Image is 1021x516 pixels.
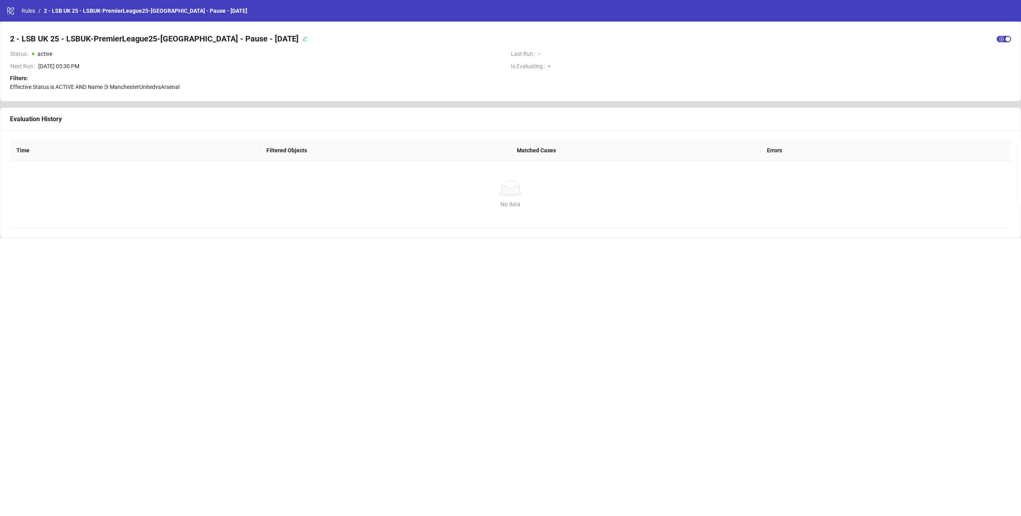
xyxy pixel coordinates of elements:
[10,62,38,71] span: Next Run
[38,62,504,71] span: [DATE] 05:30 PM
[10,32,307,46] div: 2 - LSB UK 25 - LSBUK-PremierLeague25-[GEOGRAPHIC_DATA] - Pause - [DATE]edit
[20,200,1001,209] div: No data
[761,140,1011,161] th: Errors
[10,84,179,90] span: Effective Status is ACTIVE AND Name ∋ ManchesterUnitedvsArsenal
[511,49,538,58] span: Last Run
[302,36,307,41] span: edit
[20,6,37,15] a: Rules
[260,140,510,161] th: Filtered Objects
[10,140,260,161] th: Time
[10,75,28,81] strong: Filters:
[10,114,1011,124] div: Evaluation History
[511,62,548,71] span: Is Evaluating
[42,6,249,15] a: 2 - LSB UK 25 - LSBUK-PremierLeague25-[GEOGRAPHIC_DATA] - Pause - [DATE]
[510,140,761,161] th: Matched Cases
[10,49,32,58] span: Status
[538,49,1011,58] span: -
[38,6,41,15] li: /
[37,51,52,57] span: active
[10,33,299,44] h4: 2 - LSB UK 25 - LSBUK-PremierLeague25-[GEOGRAPHIC_DATA] - Pause - [DATE]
